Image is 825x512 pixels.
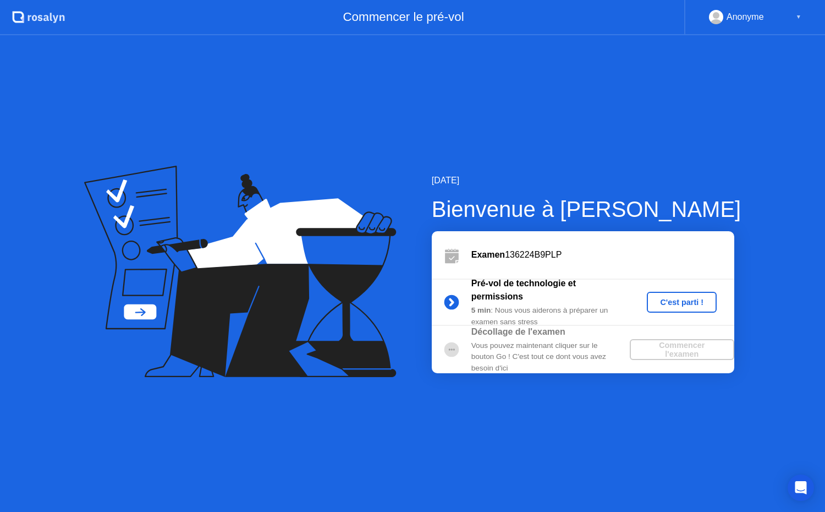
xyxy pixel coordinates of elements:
[727,10,764,24] div: Anonyme
[471,327,565,336] b: Décollage de l'examen
[630,339,734,360] button: Commencer l'examen
[788,475,814,501] div: Open Intercom Messenger
[471,340,630,374] div: Vous pouvez maintenant cliquer sur le bouton Go ! C'est tout ce dont vous avez besoin d'ici
[634,341,730,358] div: Commencer l'examen
[432,193,741,226] div: Bienvenue à [PERSON_NAME]
[471,279,576,301] b: Pré-vol de technologie et permissions
[651,298,712,307] div: C'est parti !
[796,10,801,24] div: ▼
[432,174,741,187] div: [DATE]
[471,248,734,262] div: 136224B9PLP
[471,250,505,259] b: Examen
[471,306,491,314] b: 5 min
[647,292,717,313] button: C'est parti !
[471,305,630,328] div: : Nous vous aiderons à préparer un examen sans stress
